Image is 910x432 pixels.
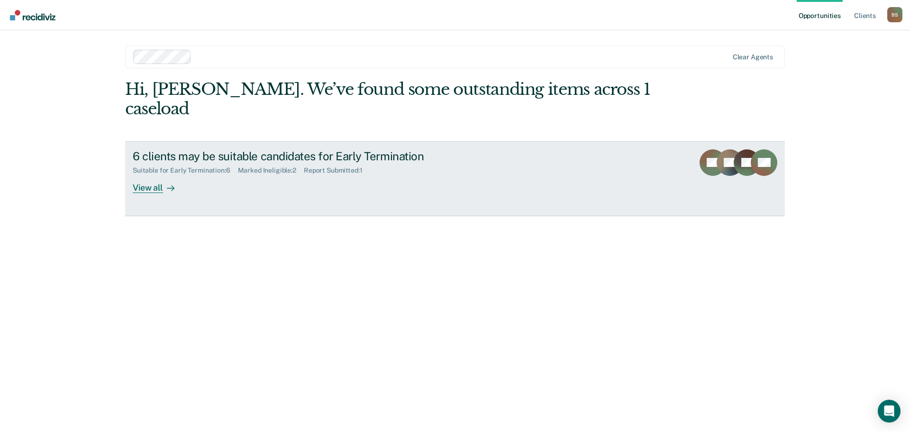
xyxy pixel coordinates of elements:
[125,80,653,119] div: Hi, [PERSON_NAME]. We’ve found some outstanding items across 1 caseload
[878,400,901,423] div: Open Intercom Messenger
[304,166,370,175] div: Report Submitted : 1
[125,141,785,216] a: 6 clients may be suitable candidates for Early TerminationSuitable for Early Termination:6Marked ...
[10,10,55,20] img: Recidiviz
[133,175,186,193] div: View all
[887,7,902,22] button: Profile dropdown button
[133,149,465,163] div: 6 clients may be suitable candidates for Early Termination
[733,53,773,61] div: Clear agents
[887,7,902,22] div: B S
[238,166,304,175] div: Marked Ineligible : 2
[133,166,238,175] div: Suitable for Early Termination : 6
